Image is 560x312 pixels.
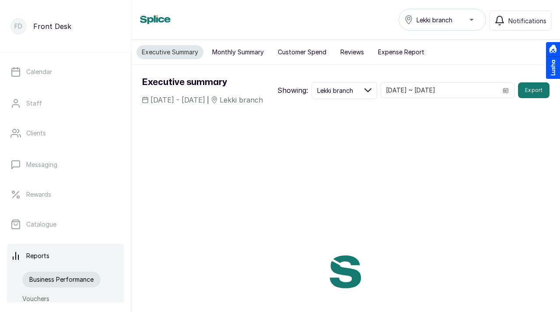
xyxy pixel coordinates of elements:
button: Expense Report [373,45,430,59]
p: Rewards [26,190,51,199]
button: Customer Spend [273,45,332,59]
a: Staff [7,91,124,116]
p: Catalogue [26,220,56,229]
a: Reports [7,244,124,268]
p: Business Performance [29,275,94,284]
button: Lekki branch [399,9,486,31]
p: Showing: [277,85,308,96]
p: Vouchers [22,294,49,303]
a: Clients [7,121,124,145]
p: Calendar [26,67,52,76]
p: Reports [26,252,49,260]
button: Executive Summary [136,45,203,59]
a: Vouchers [22,291,49,307]
p: Messaging [26,160,57,169]
h1: Executive summary [142,75,263,89]
button: Notifications [490,11,551,31]
span: | [207,96,209,105]
span: Lekki branch [220,95,263,105]
button: Lekki branch [311,82,377,99]
span: Notifications [508,16,546,25]
p: FD [14,22,22,31]
input: Select date [381,83,497,98]
a: Rewards [7,182,124,207]
a: Business Performance [22,272,101,287]
a: Messaging [7,152,124,177]
span: Lekki branch [317,86,353,95]
span: [DATE] - [DATE] [150,95,205,105]
p: Front Desk [33,21,71,32]
button: Monthly Summary [207,45,269,59]
span: Lekki branch [416,15,452,25]
a: Calendar [7,60,124,84]
a: Catalogue [7,212,124,237]
svg: calendar [503,87,509,93]
p: Clients [26,129,46,138]
button: Export [518,82,549,98]
button: Reviews [335,45,369,59]
p: Staff [26,99,42,108]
